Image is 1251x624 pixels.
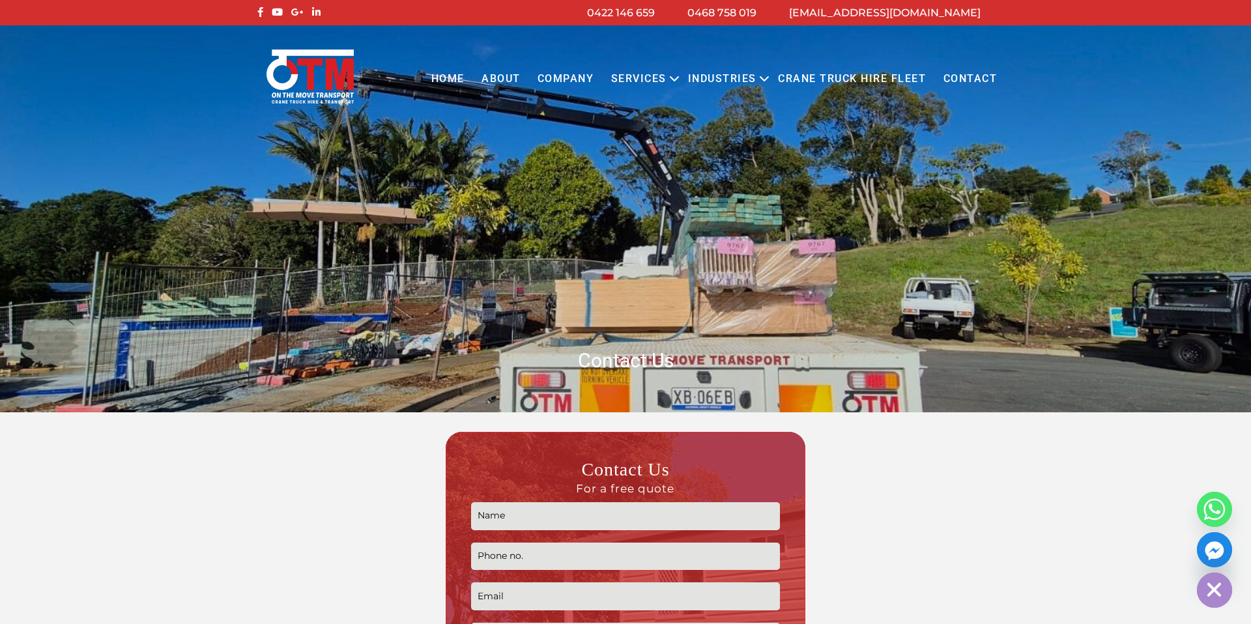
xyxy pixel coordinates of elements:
[471,582,779,610] input: Email
[264,48,356,105] img: Otmtransport
[471,458,779,496] h3: Contact Us
[934,61,1005,97] a: Contact
[254,348,997,373] h1: Contact Us
[422,61,472,97] a: Home
[680,61,765,97] a: Industries
[471,543,779,571] input: Phone no.
[603,61,675,97] a: Services
[769,61,934,97] a: Crane Truck Hire Fleet
[473,61,529,97] a: About
[1197,532,1232,567] a: Facebook_Messenger
[1197,492,1232,527] a: Whatsapp
[587,7,655,19] a: 0422 146 659
[789,7,981,19] a: [EMAIL_ADDRESS][DOMAIN_NAME]
[687,7,756,19] a: 0468 758 019
[529,61,603,97] a: COMPANY
[471,481,779,496] span: For a free quote
[471,502,779,530] input: Name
